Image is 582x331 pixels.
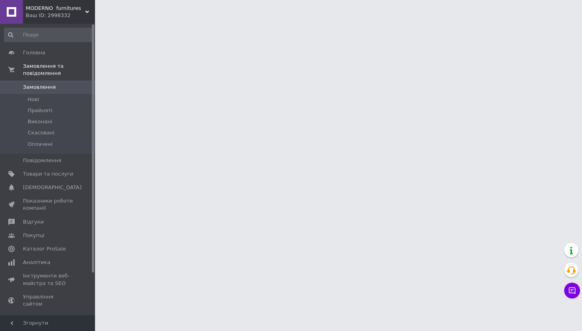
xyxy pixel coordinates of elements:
span: Відгуки [23,218,44,226]
span: MODERNO furnitures [26,5,85,12]
span: Інструменти веб-майстра та SEO [23,272,73,287]
span: Аналітика [23,259,50,266]
div: Ваш ID: 2998332 [26,12,95,19]
span: Замовлення [23,84,56,91]
span: Показники роботи компанії [23,197,73,212]
span: [DEMOGRAPHIC_DATA] [23,184,82,191]
span: Оплачені [28,141,53,148]
button: Чат з покупцем [564,283,580,298]
span: Гаманець компанії [23,314,73,328]
span: Прийняті [28,107,52,114]
span: Управління сайтом [23,293,73,308]
span: Головна [23,49,45,56]
span: Скасовані [28,129,55,136]
span: Виконані [28,118,52,125]
span: Каталог ProSale [23,245,66,253]
input: Пошук [4,28,93,42]
span: Нові [28,96,39,103]
span: Покупці [23,232,44,239]
span: Повідомлення [23,157,61,164]
span: Товари та послуги [23,170,73,178]
span: Замовлення та повідомлення [23,63,95,77]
